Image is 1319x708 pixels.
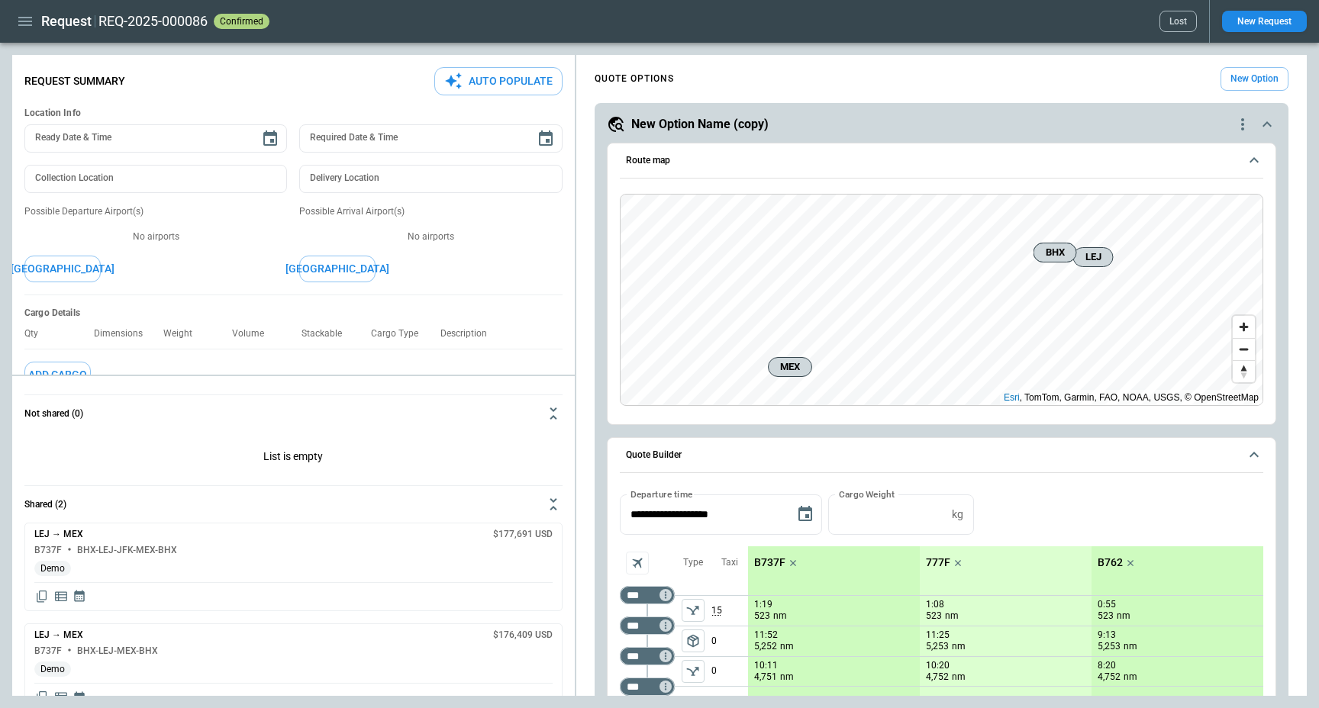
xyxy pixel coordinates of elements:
span: Copy quote content [34,589,50,604]
p: Weight [163,328,205,340]
div: Route map [620,194,1263,406]
button: Not shared (0) [24,395,563,432]
h6: Shared (2) [24,500,66,510]
p: 10:20 [926,660,950,671]
h6: B737F [34,545,62,555]
p: Description [440,328,499,340]
label: Departure time [630,488,693,500]
h5: New Option Name (copy) [631,116,769,133]
p: 11:25 [926,629,950,641]
span: Aircraft selection [626,552,649,574]
h1: Request [41,12,92,31]
p: 1:08 [926,599,944,610]
span: Type of sector [682,660,705,683]
p: No airports [24,230,287,243]
span: Demo [34,563,71,574]
span: Type of sector [682,599,705,622]
h6: BHX-LEJ-MEX-BHX [77,646,158,656]
p: B737F [754,556,785,569]
p: 8:20 [1098,660,1116,671]
p: Possible Departure Airport(s) [24,205,287,218]
div: Not shared (0) [24,432,563,485]
p: nm [1117,610,1130,623]
span: package_2 [685,633,701,648]
span: BHX [1040,245,1069,260]
div: Too short [620,647,675,665]
button: New Request [1222,11,1307,32]
p: Qty [24,328,50,340]
p: List is empty [24,432,563,485]
button: [GEOGRAPHIC_DATA] [299,256,376,282]
span: Type of sector [682,629,705,652]
button: Route map [620,143,1263,179]
span: MEX [775,359,805,375]
p: nm [1124,640,1137,653]
p: 0:55 [1098,599,1116,610]
label: Cargo Weight [839,488,895,500]
h6: Not shared (0) [24,409,83,419]
p: nm [773,610,787,623]
p: Volume [232,328,276,340]
div: Too short [620,616,675,635]
button: Zoom out [1233,338,1255,360]
p: 5,252 [754,640,777,653]
button: New Option Name (copy)quote-option-actions [607,115,1276,134]
h6: Quote Builder [626,450,682,460]
h6: LEJ → MEX [34,529,83,539]
button: New Option [1221,67,1288,91]
h6: Location Info [24,108,563,119]
button: Reset bearing to north [1233,360,1255,382]
p: Type [683,556,703,569]
span: Display quote schedule [73,589,86,604]
button: [GEOGRAPHIC_DATA] [24,256,101,282]
p: nm [1124,671,1137,684]
p: 0 [711,657,748,686]
p: No airports [299,230,562,243]
div: Too short [620,677,675,696]
p: 4,751 [754,671,777,684]
p: 5,253 [1098,640,1121,653]
span: confirmed [217,16,266,27]
h2: REQ-2025-000086 [98,12,208,31]
p: nm [780,640,794,653]
p: Dimensions [94,328,155,340]
p: 523 [1098,610,1114,623]
h6: B737F [34,646,62,656]
p: nm [952,671,966,684]
button: Shared (2) [24,486,563,523]
div: quote-option-actions [1234,115,1252,134]
p: Possible Arrival Airport(s) [299,205,562,218]
p: nm [952,640,966,653]
h6: Route map [626,156,670,166]
h6: BHX-LEJ-JFK-MEX-BHX [77,545,177,555]
div: , TomTom, Garmin, FAO, NOAA, USGS, © OpenStreetMap [1004,390,1259,405]
p: B762 [1098,556,1123,569]
span: LEJ [1079,249,1106,265]
button: left aligned [682,599,705,622]
p: 15 [711,596,748,626]
span: Demo [34,664,71,675]
p: Taxi [721,556,738,569]
h6: Cargo Details [24,307,563,319]
p: 1:19 [754,599,772,610]
p: 4,752 [926,671,949,684]
button: Choose date [531,124,561,154]
button: Zoom in [1233,316,1255,338]
p: 4,752 [1098,671,1121,684]
p: Cargo Type [371,328,431,340]
p: 5,253 [926,640,949,653]
button: Quote Builder [620,438,1263,473]
p: 11:52 [754,629,778,641]
p: 10:11 [754,660,778,671]
h6: $176,409 USD [493,630,553,640]
button: Auto Populate [434,67,563,95]
p: nm [945,610,959,623]
a: Esri [1004,392,1020,403]
p: 777F [926,556,950,569]
canvas: Map [621,195,1263,405]
button: Lost [1159,11,1197,32]
p: 523 [926,610,942,623]
p: Request Summary [24,75,125,88]
p: nm [780,671,794,684]
h4: QUOTE OPTIONS [595,76,674,82]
